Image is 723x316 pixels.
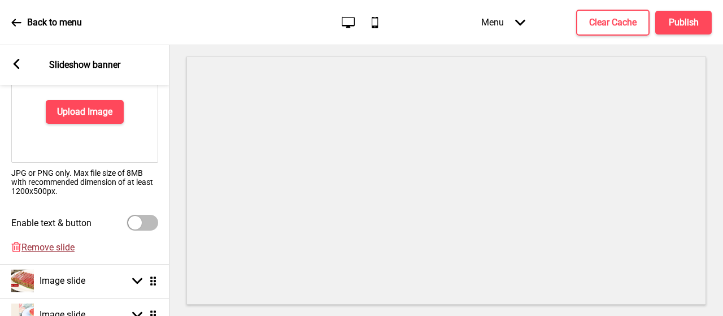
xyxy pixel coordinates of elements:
[11,7,82,38] a: Back to menu
[21,242,75,253] span: Remove slide
[655,11,712,34] button: Publish
[470,6,537,39] div: Menu
[589,16,637,29] h4: Clear Cache
[11,218,92,228] label: Enable text & button
[49,59,120,71] p: Slideshow banner
[57,106,112,118] h4: Upload Image
[11,168,158,196] p: JPG or PNG only. Max file size of 8MB with recommended dimension of at least 1200x500px.
[669,16,699,29] h4: Publish
[46,100,124,124] button: Upload Image
[27,16,82,29] p: Back to menu
[576,10,650,36] button: Clear Cache
[40,275,85,287] h4: Image slide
